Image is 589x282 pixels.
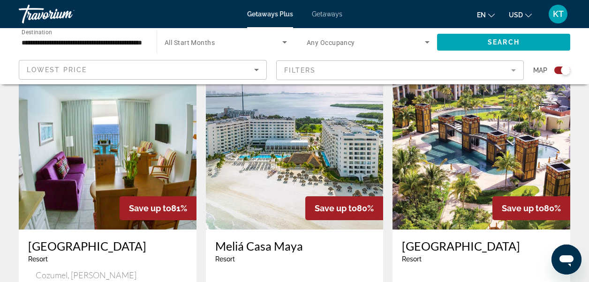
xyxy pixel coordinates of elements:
[27,66,87,74] span: Lowest Price
[22,29,52,35] span: Destination
[28,255,48,263] span: Resort
[509,8,532,22] button: Change currency
[477,8,495,22] button: Change language
[312,10,342,18] a: Getaways
[315,203,357,213] span: Save up to
[492,196,570,220] div: 80%
[120,196,196,220] div: 81%
[509,11,523,19] span: USD
[215,239,374,253] a: Meliá Casa Maya
[28,239,187,253] a: [GEOGRAPHIC_DATA]
[129,203,171,213] span: Save up to
[551,245,581,275] iframe: Button to launch messaging window
[553,9,564,19] span: KT
[533,64,547,77] span: Map
[215,255,235,263] span: Resort
[19,80,196,230] img: 2451I01L.jpg
[305,196,383,220] div: 80%
[402,255,422,263] span: Resort
[19,2,113,26] a: Travorium
[488,38,520,46] span: Search
[276,60,524,81] button: Filter
[27,64,259,75] mat-select: Sort by
[477,11,486,19] span: en
[247,10,293,18] a: Getaways Plus
[546,4,570,24] button: User Menu
[307,39,355,46] span: Any Occupancy
[437,34,570,51] button: Search
[502,203,544,213] span: Save up to
[165,39,215,46] span: All Start Months
[206,80,384,230] img: ii_ccm1.jpg
[393,80,570,230] img: ii_vgr1.jpg
[402,239,561,253] a: [GEOGRAPHIC_DATA]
